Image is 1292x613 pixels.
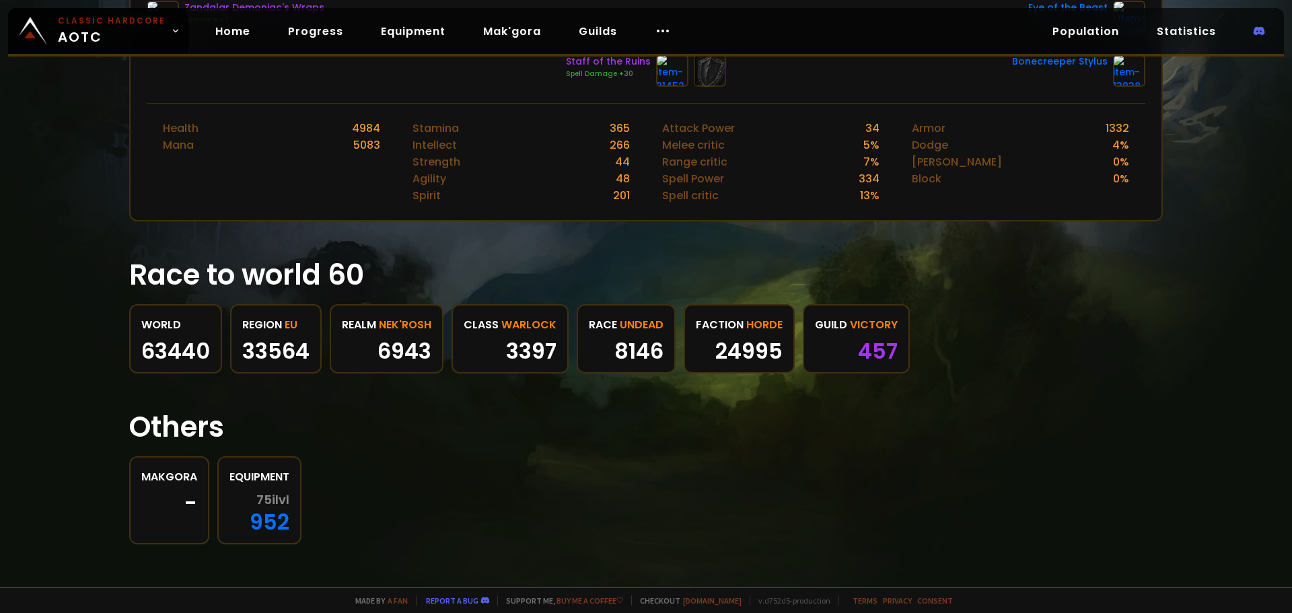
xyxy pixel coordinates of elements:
div: faction [696,316,783,333]
a: Equipment [370,17,456,45]
a: Privacy [883,596,912,606]
a: Guilds [568,17,628,45]
div: 33564 [242,341,310,361]
a: classWarlock3397 [452,304,569,373]
a: Equipment75ilvl952 [217,456,301,544]
a: Report a bug [426,596,478,606]
span: Checkout [631,596,742,606]
div: guild [815,316,898,333]
span: Horde [746,316,783,333]
div: 8146 [589,341,663,361]
div: 0 % [1113,153,1129,170]
a: a fan [388,596,408,606]
div: Spell critic [662,187,719,204]
a: Terms [853,596,877,606]
a: Population [1042,17,1130,45]
div: - [141,493,197,513]
div: 13 % [860,187,880,204]
div: 48 [616,170,630,187]
span: 75 ilvl [256,493,289,507]
a: Progress [277,17,354,45]
div: Makgora [141,468,197,485]
div: Zandalar Demoniac's Wraps [184,1,324,15]
div: 0 % [1113,170,1129,187]
img: item-21452 [656,55,688,87]
div: 457 [815,341,898,361]
div: 34 [865,120,880,137]
div: 63440 [141,341,210,361]
div: Intellect [412,137,457,153]
div: 24995 [696,341,783,361]
span: Warlock [501,316,557,333]
div: 1332 [1106,120,1129,137]
a: raceUndead8146 [577,304,676,373]
div: Strength [412,153,460,170]
div: Mana [163,137,194,153]
div: Spell Damage +30 [566,69,651,79]
h1: Others [129,406,1163,448]
div: 44 [615,153,630,170]
a: regionEU33564 [230,304,322,373]
a: Home [205,17,261,45]
div: 266 [610,137,630,153]
div: realm [342,316,431,333]
div: Staff of the Ruins [566,55,651,69]
a: [DOMAIN_NAME] [683,596,742,606]
a: World63440 [129,304,222,373]
div: class [464,316,557,333]
span: v. d752d5 - production [750,596,830,606]
div: 6943 [342,341,431,361]
a: Buy me a coffee [557,596,623,606]
div: region [242,316,310,333]
div: 201 [613,187,630,204]
div: Agility [412,170,446,187]
div: Spell Power [662,170,724,187]
div: 4984 [352,120,380,137]
span: Victory [850,316,898,333]
a: factionHorde24995 [684,304,795,373]
div: [PERSON_NAME] [912,153,1002,170]
div: race [589,316,663,333]
div: 365 [610,120,630,137]
div: 952 [229,493,289,532]
span: Support me, [497,596,623,606]
div: Dodge [912,137,948,153]
a: Mak'gora [472,17,552,45]
div: 4 % [1112,137,1129,153]
div: Attack Power [662,120,735,137]
span: AOTC [58,15,166,47]
div: 3397 [464,341,557,361]
div: Bonecreeper Stylus [1012,55,1108,69]
h1: Race to world 60 [129,254,1163,296]
span: Nek'Rosh [379,316,431,333]
div: 7 % [863,153,880,170]
a: realmNek'Rosh6943 [330,304,443,373]
div: Melee critic [662,137,725,153]
div: 5 % [863,137,880,153]
a: Makgora- [129,456,209,544]
a: Statistics [1146,17,1227,45]
div: Eye of the Beast [1028,1,1108,15]
div: 334 [859,170,880,187]
div: Equipment [229,468,289,485]
div: 5083 [353,137,380,153]
div: Health [163,120,199,137]
span: EU [285,316,297,333]
span: Made by [347,596,408,606]
div: Block [912,170,941,187]
div: Stamina [412,120,459,137]
div: Armor [912,120,945,137]
span: Undead [620,316,663,333]
img: item-13938 [1113,55,1145,87]
small: Classic Hardcore [58,15,166,27]
div: World [141,316,210,333]
a: Classic HardcoreAOTC [8,8,188,54]
div: Spirit [412,187,441,204]
a: Consent [917,596,953,606]
div: Range critic [662,153,727,170]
